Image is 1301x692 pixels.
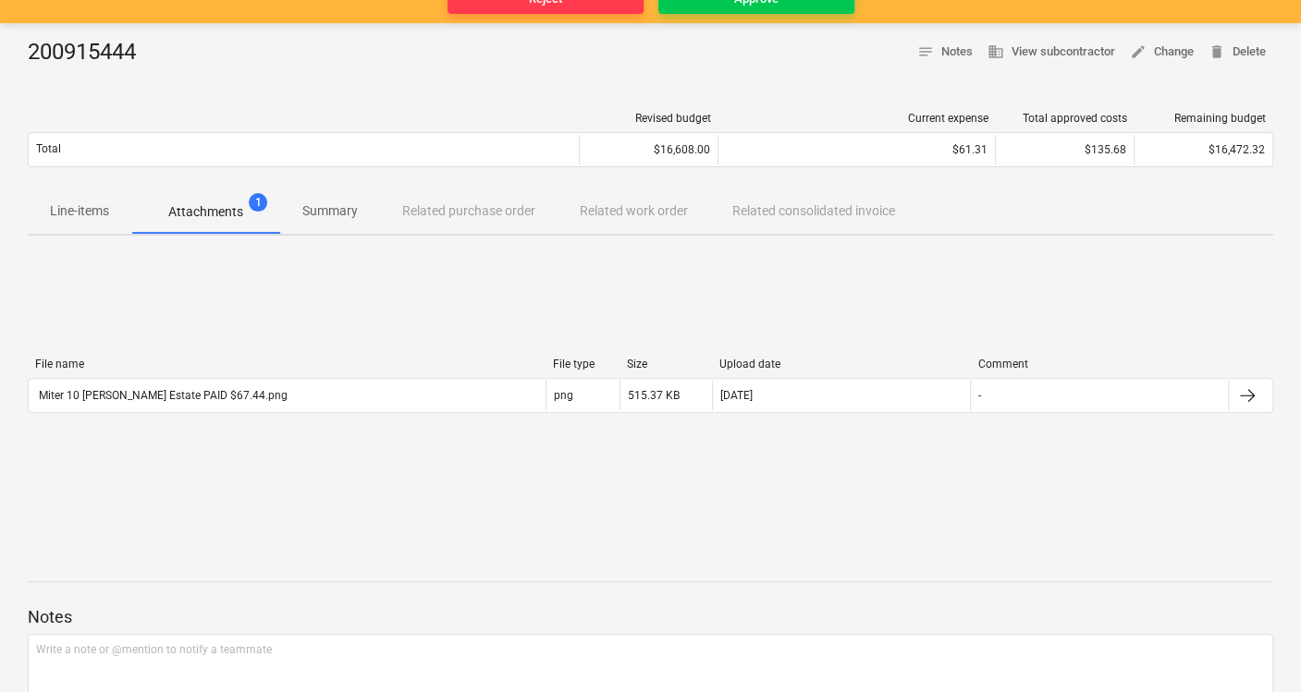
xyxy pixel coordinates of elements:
[1209,143,1265,156] span: $16,472.32
[1123,38,1201,67] button: Change
[720,389,753,402] div: [DATE]
[553,358,612,370] div: File type
[988,42,1115,63] span: View subcontractor
[50,201,109,221] p: Line-items
[1003,112,1127,125] div: Total approved costs
[1209,603,1301,692] iframe: Chat Widget
[977,358,1221,370] div: Comment
[995,135,1134,164] div: $135.68
[1130,43,1147,60] span: edit
[36,389,288,402] div: Miter 10 [PERSON_NAME] Estate PAID $67.44.png
[1201,38,1273,67] button: Delete
[1130,42,1194,63] span: Change
[36,141,61,157] p: Total
[1209,42,1266,63] span: Delete
[980,38,1123,67] button: View subcontractor
[917,42,973,63] span: Notes
[28,606,1273,628] p: Notes
[628,389,680,402] div: 515.37 KB
[978,389,981,402] div: -
[35,358,538,370] div: File name
[579,135,718,164] div: $16,608.00
[249,193,267,212] span: 1
[587,112,711,125] div: Revised budget
[726,112,988,125] div: Current expense
[988,43,1004,60] span: business
[168,202,243,222] p: Attachments
[910,38,980,67] button: Notes
[1142,112,1266,125] div: Remaining budget
[627,358,705,370] div: Size
[302,201,358,221] p: Summary
[554,389,573,402] div: png
[719,358,963,370] div: Upload date
[28,38,151,67] div: 200915444
[726,143,988,156] div: $61.31
[1209,43,1225,60] span: delete
[917,43,934,60] span: notes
